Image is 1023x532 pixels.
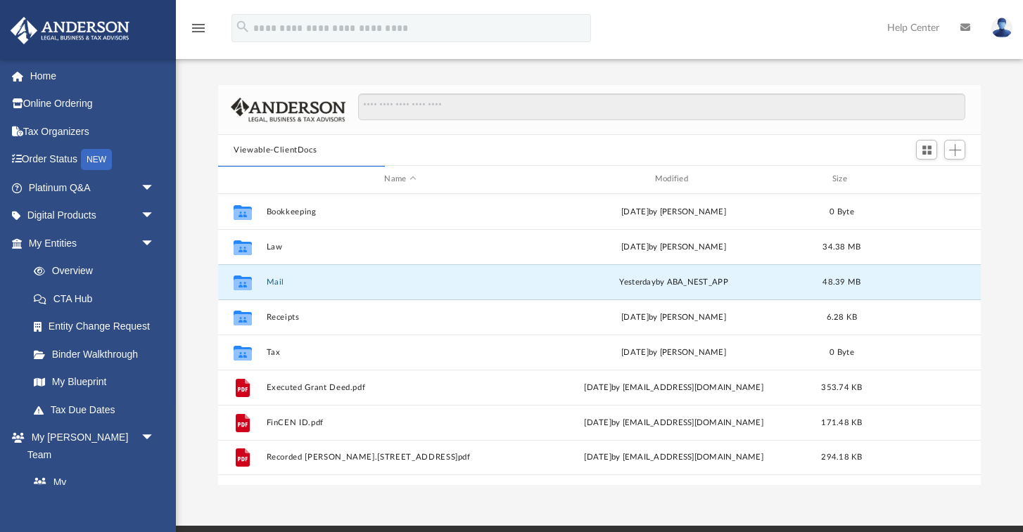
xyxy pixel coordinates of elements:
[991,18,1012,38] img: User Pic
[267,418,534,427] button: FinCEN ID.pdf
[10,62,176,90] a: Home
[141,229,169,258] span: arrow_drop_down
[540,346,808,358] div: [DATE] by [PERSON_NAME]
[827,313,858,320] span: 6.28 KB
[540,173,808,186] div: Modified
[944,140,965,160] button: Add
[10,174,176,202] a: Platinum Q&Aarrow_drop_down
[234,144,317,157] button: Viewable-ClientDocs
[540,205,808,218] div: [DATE] by [PERSON_NAME]
[822,418,863,426] span: 171.48 KB
[190,20,207,37] i: menu
[20,285,176,313] a: CTA Hub
[540,381,808,394] div: [DATE] by [EMAIL_ADDRESS][DOMAIN_NAME]
[822,453,863,461] span: 294.18 KB
[20,396,176,424] a: Tax Due Dates
[823,242,861,250] span: 34.38 MB
[822,383,863,391] span: 353.74 KB
[814,173,870,186] div: Size
[540,451,808,464] div: [DATE] by [EMAIL_ADDRESS][DOMAIN_NAME]
[20,469,162,531] a: My [PERSON_NAME] Team
[6,17,134,44] img: Anderson Advisors Platinum Portal
[267,242,534,252] button: Law
[267,278,534,287] button: Mail
[267,313,534,322] button: Receipts
[267,383,534,392] button: Executed Grant Deed.pdf
[10,145,176,174] a: Order StatusNEW
[20,368,169,396] a: My Blueprint
[876,173,974,186] div: id
[235,19,250,34] i: search
[10,202,176,230] a: Digital Productsarrow_drop_down
[830,348,854,356] span: 0 Byte
[267,348,534,357] button: Tax
[141,174,169,202] span: arrow_drop_down
[141,424,169,453] span: arrow_drop_down
[81,149,112,170] div: NEW
[540,275,808,288] div: by ABA_NEST_APP
[10,117,176,145] a: Tax Organizers
[20,313,176,341] a: Entity Change Request
[10,424,169,469] a: My [PERSON_NAME] Teamarrow_drop_down
[141,202,169,231] span: arrow_drop_down
[10,229,176,257] a: My Entitiesarrow_drop_down
[224,173,260,186] div: id
[20,340,176,368] a: Binder Walkthrough
[823,278,861,285] span: 48.39 MB
[830,207,854,215] span: 0 Byte
[267,453,534,462] button: Recorded [PERSON_NAME].[STREET_ADDRESS]pdf
[190,27,207,37] a: menu
[540,311,808,323] div: [DATE] by [PERSON_NAME]
[20,257,176,285] a: Overview
[916,140,937,160] button: Switch to Grid View
[267,207,534,216] button: Bookkeeping
[358,93,965,120] input: Search files and folders
[218,194,981,486] div: grid
[540,416,808,429] div: [DATE] by [EMAIL_ADDRESS][DOMAIN_NAME]
[620,278,656,285] span: yesterday
[10,90,176,118] a: Online Ordering
[540,240,808,253] div: [DATE] by [PERSON_NAME]
[266,173,534,186] div: Name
